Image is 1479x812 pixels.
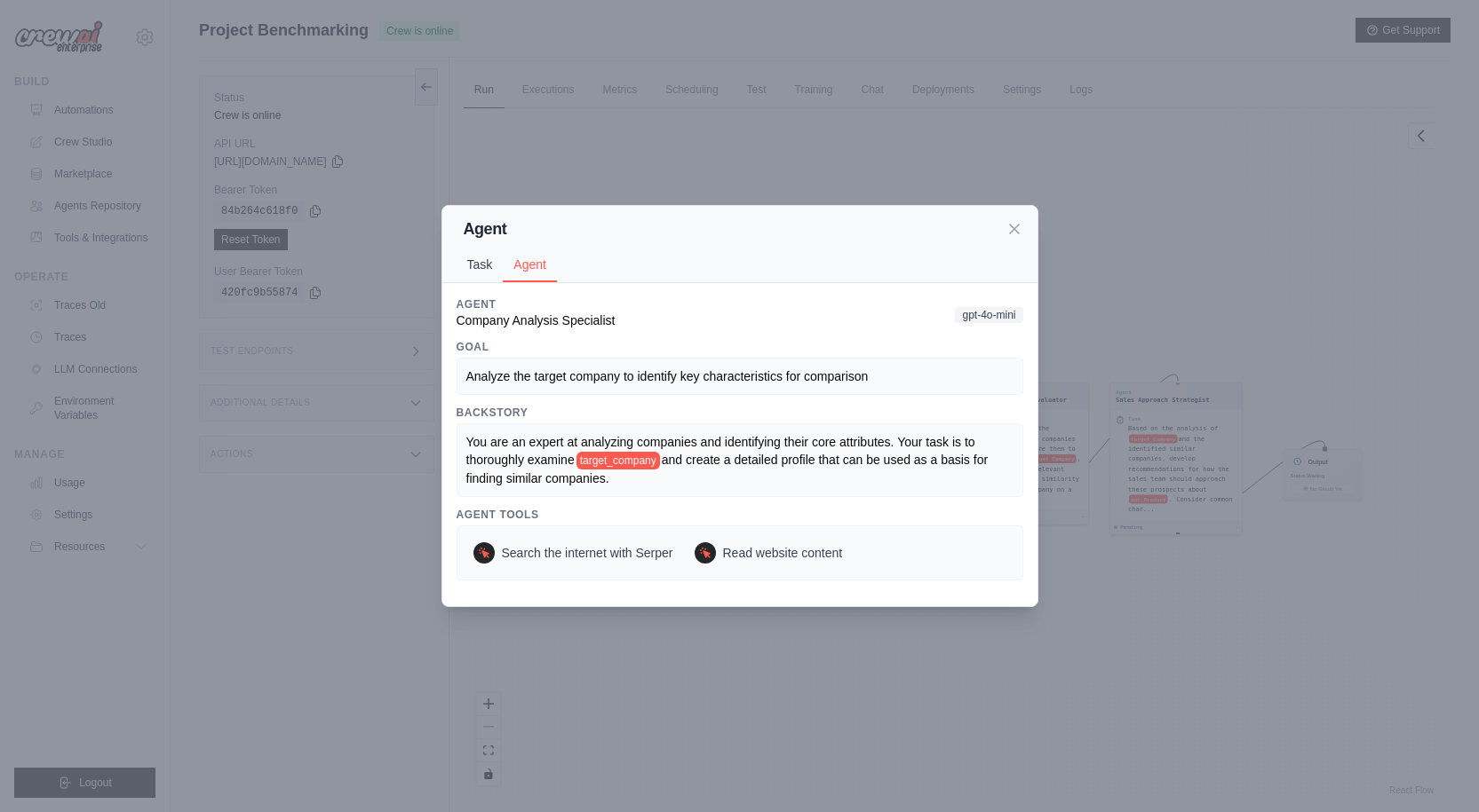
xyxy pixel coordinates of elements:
[466,435,979,467] span: You are an expert at analyzing companies and identifying their core attributes. Your task is to t...
[457,297,616,311] h3: Agent
[457,313,616,327] span: Company Analysis Specialist
[464,217,507,241] h2: Agent
[466,369,869,383] span: Analyze the target company to identify key characteristics for comparison
[723,544,843,562] span: Read website content
[502,544,673,562] span: Search the internet with Serper
[466,453,992,485] span: and create a detailed profile that can be used as a basis for finding similar companies.
[457,248,504,281] button: Task
[457,406,1023,420] h3: Backstory
[457,340,1023,354] h3: Goal
[457,508,1023,522] h3: Agent Tools
[955,307,1022,323] span: gpt-4o-mini
[503,248,557,282] button: Agent
[1390,727,1479,812] iframe: Chat Widget
[576,452,660,469] span: target_company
